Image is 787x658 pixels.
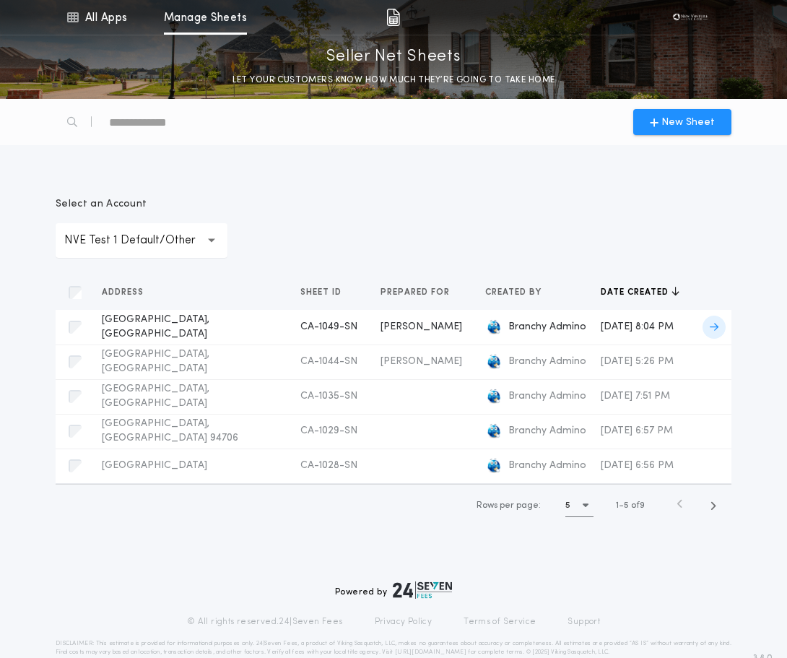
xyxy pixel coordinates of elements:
[102,287,147,298] span: Address
[381,287,453,298] span: Prepared for
[485,287,544,298] span: Created by
[326,46,461,69] p: Seller Net Sheets
[381,321,462,332] span: [PERSON_NAME]
[56,639,731,657] p: DISCLAIMER: This estimate is provided for informational purposes only. 24|Seven Fees, a product o...
[601,285,679,300] button: Date created
[464,616,536,628] a: Terms of Service
[485,457,503,475] img: logo
[300,391,357,402] span: CA-1035-SN
[300,460,357,471] span: CA-1028-SN
[102,460,207,471] span: [GEOGRAPHIC_DATA]
[300,285,352,300] button: Sheet ID
[661,115,715,130] span: New Sheet
[386,9,400,26] img: img
[187,616,343,628] p: © All rights reserved. 24|Seven Fees
[565,498,570,513] h1: 5
[56,223,227,258] button: NVE Test 1 Default/Other
[624,501,629,510] span: 5
[616,501,619,510] span: 1
[565,494,593,517] button: 5
[56,197,227,212] p: Select an Account
[485,423,503,440] img: logo
[102,285,155,300] button: Address
[102,314,209,339] span: [GEOGRAPHIC_DATA], [GEOGRAPHIC_DATA]
[102,349,209,374] span: [GEOGRAPHIC_DATA], [GEOGRAPHIC_DATA]
[631,499,645,512] span: of 9
[508,459,586,473] span: Branchy Admino
[300,287,344,298] span: Sheet ID
[300,425,357,436] span: CA-1029-SN
[601,460,674,471] span: [DATE] 6:56 PM
[601,356,674,367] span: [DATE] 5:26 PM
[485,285,552,300] button: Created by
[393,581,452,599] img: logo
[395,649,466,655] a: [URL][DOMAIN_NAME]
[601,425,673,436] span: [DATE] 6:57 PM
[485,388,503,405] img: logo
[669,10,712,25] img: vs-icon
[508,389,586,404] span: Branchy Admino
[375,616,432,628] a: Privacy Policy
[300,321,357,332] span: CA-1049-SN
[381,356,462,367] span: [PERSON_NAME]
[601,391,670,402] span: [DATE] 7:51 PM
[232,73,555,87] p: LET YOUR CUSTOMERS KNOW HOW MUCH THEY’RE GOING TO TAKE HOME
[477,501,541,510] span: Rows per page:
[601,287,671,298] span: Date created
[601,321,674,332] span: [DATE] 8:04 PM
[485,353,503,371] img: logo
[508,355,586,369] span: Branchy Admino
[335,581,452,599] div: Powered by
[568,616,600,628] a: Support
[102,384,209,409] span: [GEOGRAPHIC_DATA], [GEOGRAPHIC_DATA]
[300,356,357,367] span: CA-1044-SN
[633,109,731,135] button: New Sheet
[485,319,503,336] img: logo
[64,232,219,249] p: NVE Test 1 Default/Other
[508,424,586,438] span: Branchy Admino
[508,320,586,334] span: Branchy Admino
[102,418,238,443] span: [GEOGRAPHIC_DATA], [GEOGRAPHIC_DATA] 94706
